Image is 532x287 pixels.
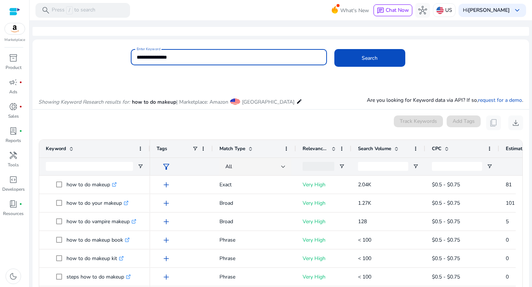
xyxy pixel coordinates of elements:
p: Are you looking for Keyword data via API? If so, . [367,96,523,104]
span: | Marketplace: Amazon [176,98,228,106]
span: / [66,6,73,14]
input: Keyword Filter Input [46,162,133,171]
span: Search [362,54,378,62]
p: Hi [463,8,510,13]
p: how to do makeup kit [66,251,124,266]
span: donut_small [9,102,18,111]
button: Search [334,49,405,67]
span: add [162,180,171,189]
button: hub [415,3,430,18]
p: Product [6,64,21,71]
span: 5 [506,218,509,225]
span: campaign [9,78,18,87]
a: request for a demo [478,97,522,104]
span: inventory_2 [9,53,18,62]
span: < 100 [358,236,371,243]
span: 0 [506,255,509,262]
p: how to do vampire makeup [66,214,136,229]
p: Very High [303,214,345,229]
span: 1.27K [358,200,371,207]
span: fiber_manual_record [19,129,22,132]
p: Very High [303,232,345,248]
span: 2.04K [358,181,371,188]
button: download [508,115,523,130]
span: < 100 [358,255,371,262]
p: how to do your makeup [66,196,129,211]
span: $0.5 - $0.75 [432,236,460,243]
span: add [162,217,171,226]
span: add [162,254,171,263]
mat-label: Enter Keyword [137,46,160,52]
p: Reports [6,137,21,144]
button: Open Filter Menu [339,163,345,169]
p: Tools [8,162,19,168]
span: $0.5 - $0.75 [432,273,460,280]
span: lab_profile [9,127,18,135]
p: US [445,4,452,17]
span: Match Type [219,145,245,152]
span: 0 [506,273,509,280]
span: add [162,273,171,281]
img: amazon.svg [5,23,25,34]
span: download [511,118,520,127]
span: dark_mode [9,272,18,281]
p: Press to search [52,6,95,14]
button: chatChat Now [374,4,412,16]
span: fiber_manual_record [19,203,22,205]
span: hub [418,6,427,15]
p: Very High [303,251,345,266]
p: Phrase [219,251,289,266]
span: 128 [358,218,367,225]
button: Open Filter Menu [487,163,492,169]
span: Search Volume [358,145,391,152]
span: < 100 [358,273,371,280]
p: Very High [303,196,345,211]
span: Keyword [46,145,66,152]
span: add [162,199,171,208]
b: [PERSON_NAME] [468,7,510,14]
p: Resources [3,210,24,217]
span: how to do makeup [132,98,176,106]
span: 81 [506,181,512,188]
p: Sales [8,113,19,120]
span: book_4 [9,200,18,208]
i: Showing Keyword Research results for: [38,98,130,106]
p: Broad [219,196,289,211]
span: fiber_manual_record [19,81,22,84]
span: $0.5 - $0.75 [432,181,460,188]
span: [GEOGRAPHIC_DATA] [242,98,294,106]
p: Phrase [219,269,289,284]
span: 101 [506,200,515,207]
span: CPC [432,145,441,152]
span: chat [377,7,384,14]
span: code_blocks [9,175,18,184]
span: 0 [506,236,509,243]
input: Search Volume Filter Input [358,162,408,171]
span: fiber_manual_record [19,105,22,108]
span: search [41,6,50,15]
img: us.svg [436,7,444,14]
span: What's New [340,4,369,17]
span: filter_alt [162,162,171,171]
p: how to do makeup [66,177,117,192]
p: steps how to do makeup [66,269,131,284]
span: Chat Now [386,7,409,14]
span: Tags [157,145,167,152]
p: Very High [303,177,345,192]
p: Broad [219,214,289,229]
mat-icon: edit [296,97,302,106]
p: Developers [2,186,25,193]
span: handyman [9,151,18,160]
span: $0.5 - $0.75 [432,255,460,262]
p: how to do makeup book [66,232,130,248]
span: $0.5 - $0.75 [432,218,460,225]
p: Ads [9,89,17,95]
span: Relevance Score [303,145,328,152]
p: Very High [303,269,345,284]
input: CPC Filter Input [432,162,482,171]
button: Open Filter Menu [137,163,143,169]
p: Phrase [219,232,289,248]
span: keyboard_arrow_down [513,6,522,15]
span: add [162,236,171,245]
span: All [225,163,232,170]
